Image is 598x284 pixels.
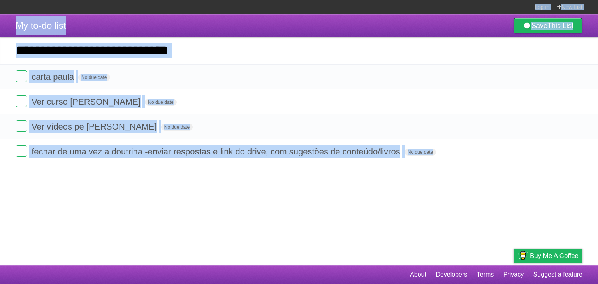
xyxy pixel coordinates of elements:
[410,267,426,282] a: About
[78,74,110,81] span: No due date
[503,267,524,282] a: Privacy
[16,95,27,107] label: Done
[530,249,579,263] span: Buy me a coffee
[436,267,467,282] a: Developers
[16,20,66,31] span: My to-do list
[32,122,159,131] span: Ver vídeos pe [PERSON_NAME]
[405,149,436,156] span: No due date
[514,249,582,263] a: Buy me a coffee
[32,147,402,156] span: fechar de uma vez a doutrina -enviar respostas e link do drive, com sugestões de conteúdo/livros
[32,72,76,82] span: carta paula
[32,97,142,107] span: Ver curso [PERSON_NAME]
[547,22,573,30] b: This List
[16,145,27,157] label: Done
[477,267,494,282] a: Terms
[16,70,27,82] label: Done
[145,99,176,106] span: No due date
[16,120,27,132] label: Done
[514,18,582,33] a: SaveThis List
[533,267,582,282] a: Suggest a feature
[161,124,193,131] span: No due date
[517,249,528,262] img: Buy me a coffee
